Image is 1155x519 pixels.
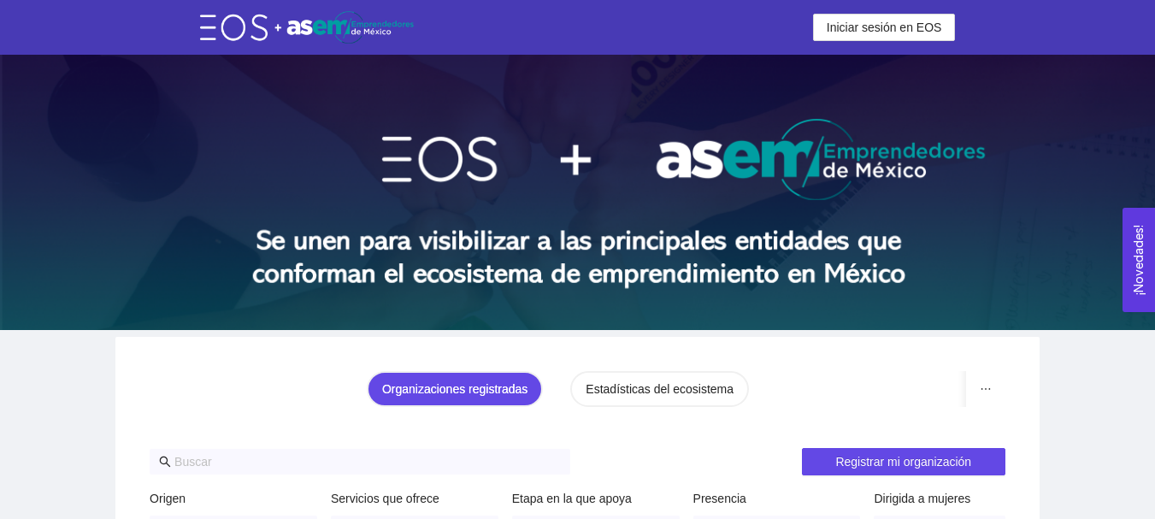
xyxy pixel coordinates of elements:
button: Registrar mi organización [802,448,1005,475]
span: search [159,456,171,468]
img: eos-asem-logo.38b026ae.png [200,11,414,43]
button: Iniciar sesión en EOS [813,14,956,41]
span: ellipsis [980,383,992,395]
span: Registrar mi organización [835,452,971,471]
input: Buscar [174,452,561,471]
label: Dirigida a mujeres [874,489,970,508]
label: Etapa en la que apoya [512,489,632,508]
span: Iniciar sesión en EOS [827,18,942,37]
label: Presencia [693,489,746,508]
div: Organizaciones registradas [382,380,527,398]
div: Estadísticas del ecosistema [586,380,734,398]
label: Origen [150,489,186,508]
button: ellipsis [966,371,1005,407]
button: Open Feedback Widget [1123,208,1155,312]
label: Servicios que ofrece [331,489,439,508]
